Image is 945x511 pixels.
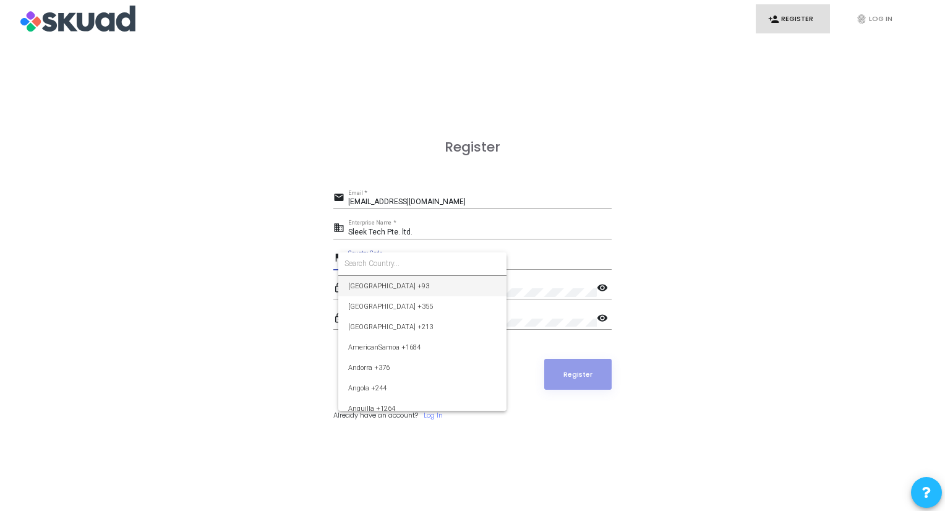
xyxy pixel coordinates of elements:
[344,258,500,269] input: Search Country...
[348,358,497,378] span: Andorra +376
[348,276,497,296] span: [GEOGRAPHIC_DATA] +93
[348,378,497,398] span: Angola +244
[348,317,497,337] span: [GEOGRAPHIC_DATA] +213
[348,398,497,419] span: Anguilla +1264
[348,296,497,317] span: [GEOGRAPHIC_DATA] +355
[348,337,497,358] span: AmericanSamoa +1684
